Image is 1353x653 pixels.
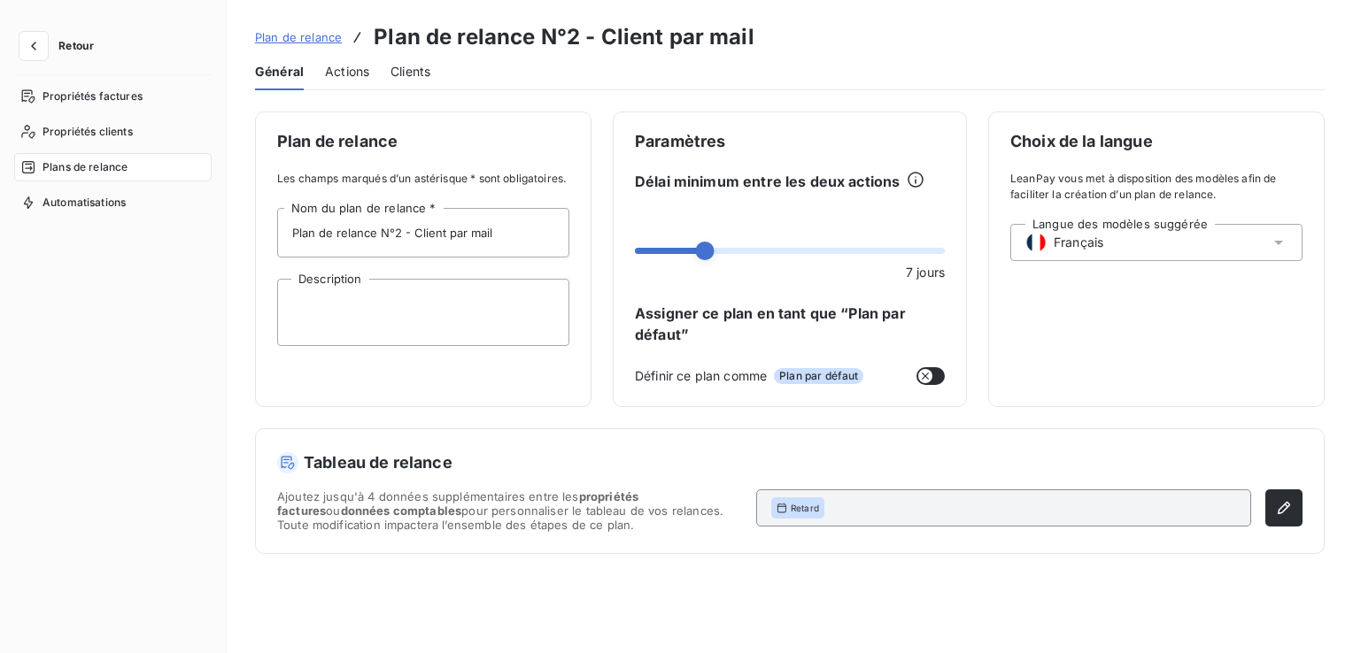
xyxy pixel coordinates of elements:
[1010,134,1303,150] span: Choix de la langue
[325,63,369,81] span: Actions
[277,171,569,187] span: Les champs marqués d’un astérisque * sont obligatoires.
[43,195,126,211] span: Automatisations
[277,208,569,257] input: placeholder
[635,171,900,192] span: Délai minimum entre les deux actions
[277,450,1303,475] h5: Tableau de relance
[277,489,638,518] span: propriétés factures
[14,153,212,181] a: Plans de relance
[374,21,754,53] h3: Plan de relance N°2 - Client par mail
[390,63,430,81] span: Clients
[255,30,342,44] span: Plan de relance
[14,32,108,60] button: Retour
[43,124,133,140] span: Propriétés clients
[1054,234,1103,251] span: Français
[341,503,462,518] span: données comptables
[1010,171,1303,203] span: LeanPay vous met à disposition des modèles afin de faciliter la création d’un plan de relance.
[635,303,945,345] span: Assigner ce plan en tant que “Plan par défaut”
[14,118,212,146] a: Propriétés clients
[635,366,767,385] span: Définir ce plan comme
[791,502,819,514] span: Retard
[43,88,143,104] span: Propriétés factures
[43,159,128,175] span: Plans de relance
[277,489,742,532] span: Ajoutez jusqu'à 4 données supplémentaires entre les ou pour personnaliser le tableau de vos relan...
[14,82,212,111] a: Propriétés factures
[906,263,945,281] span: 7 jours
[277,134,569,150] span: Plan de relance
[255,28,342,46] a: Plan de relance
[14,188,212,217] a: Automatisations
[774,368,863,384] span: Plan par défaut
[635,134,945,150] span: Paramètres
[255,63,304,81] span: Général
[58,41,94,51] span: Retour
